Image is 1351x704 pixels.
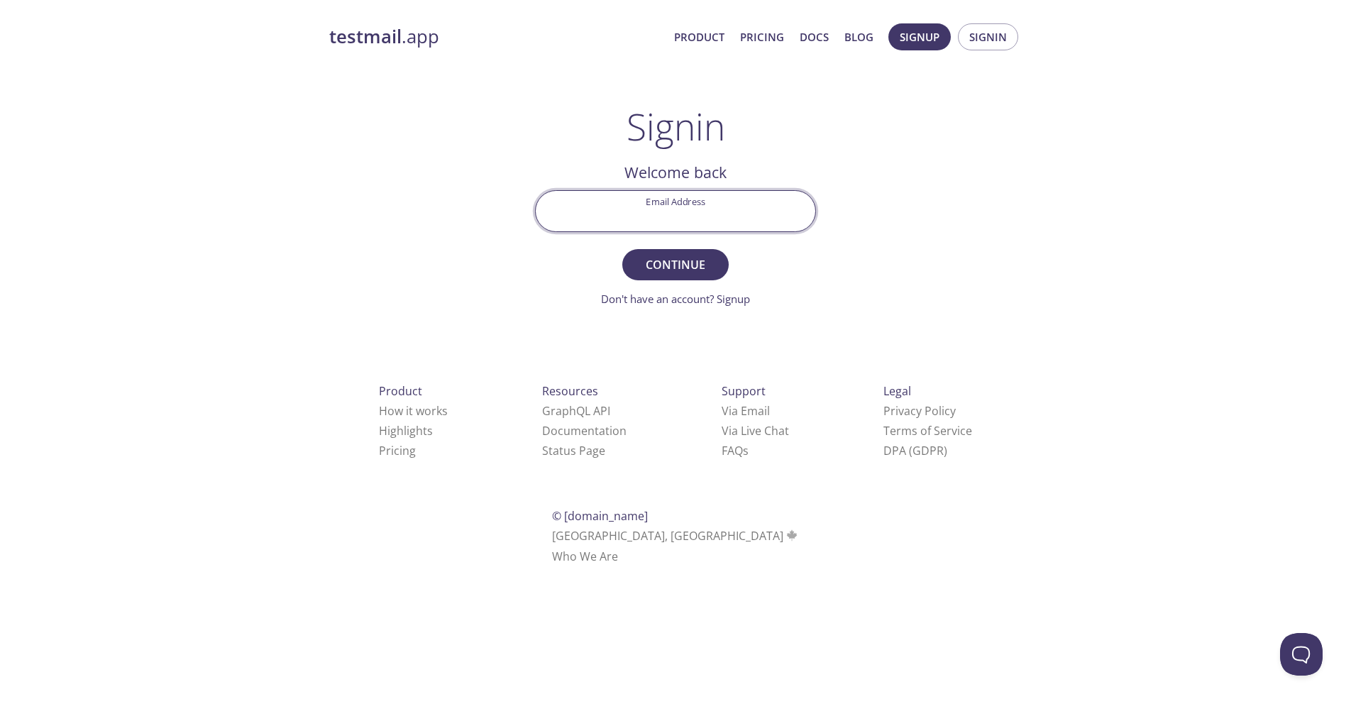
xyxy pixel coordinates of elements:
a: Highlights [379,423,433,439]
a: DPA (GDPR) [883,443,947,458]
button: Signup [888,23,951,50]
h2: Welcome back [535,160,816,185]
button: Signin [958,23,1018,50]
span: Product [379,383,422,399]
a: Privacy Policy [883,403,956,419]
a: FAQ [722,443,749,458]
span: Support [722,383,766,399]
a: Pricing [740,28,784,46]
a: Via Email [722,403,770,419]
h1: Signin [627,105,725,148]
a: testmail.app [329,25,663,49]
strong: testmail [329,24,402,49]
span: © [DOMAIN_NAME] [552,508,648,524]
span: Signup [900,28,939,46]
a: Via Live Chat [722,423,789,439]
a: Don't have an account? Signup [601,292,750,306]
a: Who We Are [552,549,618,564]
a: Docs [800,28,829,46]
a: Pricing [379,443,416,458]
span: s [743,443,749,458]
span: Continue [638,255,713,275]
a: Documentation [542,423,627,439]
a: Status Page [542,443,605,458]
a: How it works [379,403,448,419]
span: Signin [969,28,1007,46]
button: Continue [622,249,729,280]
a: Blog [844,28,873,46]
a: GraphQL API [542,403,610,419]
span: [GEOGRAPHIC_DATA], [GEOGRAPHIC_DATA] [552,528,800,544]
iframe: Help Scout Beacon - Open [1280,633,1323,676]
span: Legal [883,383,911,399]
span: Resources [542,383,598,399]
a: Product [674,28,724,46]
a: Terms of Service [883,423,972,439]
